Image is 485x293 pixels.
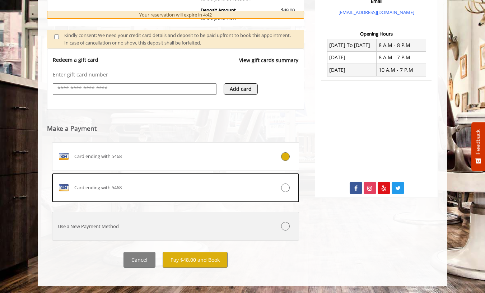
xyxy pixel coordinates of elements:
[163,252,228,268] button: Pay $48.00 and Book
[53,56,98,64] p: Redeem a gift card
[47,11,304,19] div: Your reservation will expire in 4:42
[52,223,258,230] div: Use a New Payment Method
[74,184,122,191] span: Card ending with 5468
[339,9,414,15] a: [EMAIL_ADDRESS][DOMAIN_NAME]
[377,64,426,76] td: 10 A.M - 7 P.M
[64,32,297,47] div: Kindly consent: We need your credit card details and deposit to be paid upfront to book this appo...
[52,212,299,241] label: Use a New Payment Method
[327,64,377,76] td: [DATE]
[58,151,69,162] img: VISA
[74,153,122,160] span: Card ending with 5468
[53,71,299,78] p: Enter gift card number
[475,129,481,154] span: Feedback
[377,51,426,64] td: 8 A.M - 7 P.M
[224,83,258,95] button: Add card
[471,122,485,171] button: Feedback - Show survey
[201,7,237,21] b: Deposit Amount
[47,125,97,132] label: Make a Payment
[327,51,377,64] td: [DATE]
[58,182,69,194] img: VISA
[321,31,432,36] h3: Opening Hours
[123,252,155,268] button: Cancel
[239,56,298,71] a: View gift cards summary
[262,6,295,22] div: $48.00
[377,39,426,51] td: 8 A.M - 8 P.M
[327,39,377,51] td: [DATE] To [DATE]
